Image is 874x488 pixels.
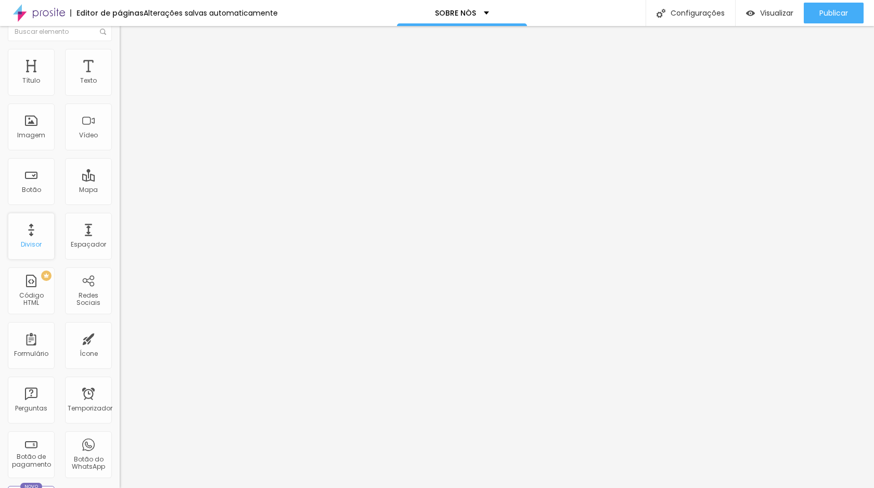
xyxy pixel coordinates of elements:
font: Alterações salvas automaticamente [144,8,278,18]
font: Botão [22,185,41,194]
iframe: Editor [120,26,874,488]
button: Publicar [804,3,864,23]
img: Ícone [657,9,665,18]
font: Redes Sociais [76,291,100,307]
img: view-1.svg [746,9,755,18]
font: Configurações [671,8,725,18]
font: Mapa [79,185,98,194]
input: Buscar elemento [8,22,112,41]
font: Vídeo [79,131,98,139]
font: SOBRE NÓS [435,8,476,18]
font: Visualizar [760,8,793,18]
font: Código HTML [19,291,44,307]
font: Título [22,76,40,85]
font: Botão do WhatsApp [72,455,105,471]
font: Perguntas [15,404,47,413]
font: Editor de páginas [76,8,144,18]
img: Ícone [100,29,106,35]
font: Ícone [80,349,98,358]
font: Publicar [819,8,848,18]
font: Espaçador [71,240,106,249]
font: Divisor [21,240,42,249]
font: Imagem [17,131,45,139]
font: Formulário [14,349,48,358]
font: Botão de pagamento [12,452,51,468]
button: Visualizar [736,3,804,23]
font: Temporizador [68,404,112,413]
font: Texto [80,76,97,85]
